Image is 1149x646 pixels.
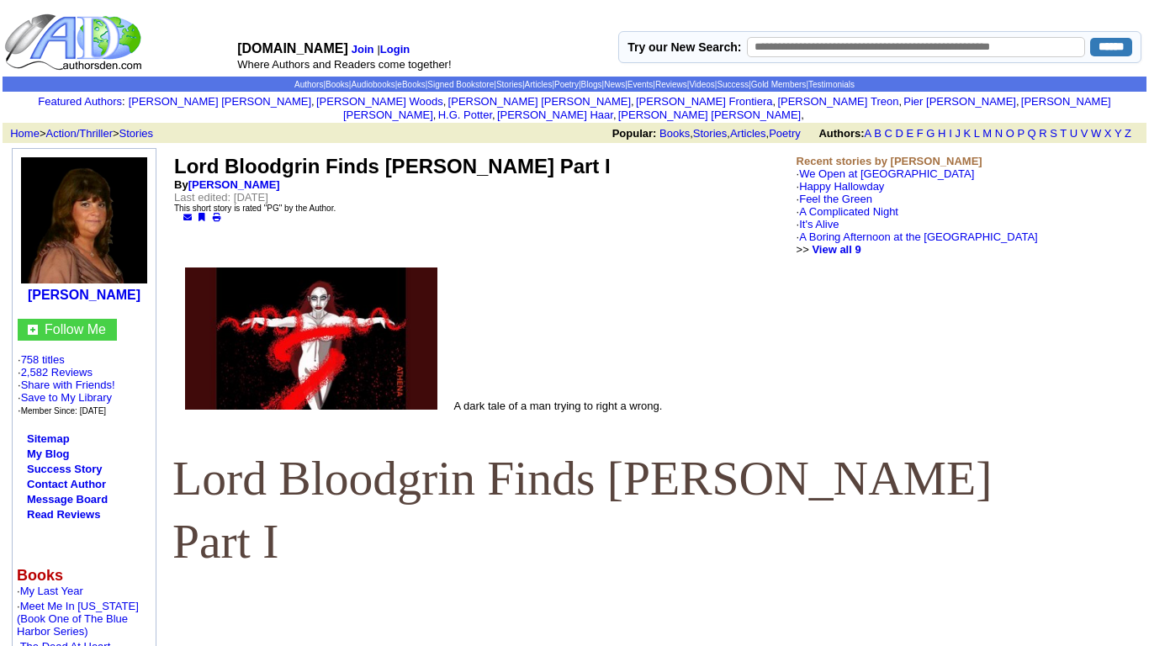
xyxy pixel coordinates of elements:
a: R [1039,127,1046,140]
font: A dark tale of a man trying to right a wrong. [453,400,662,412]
font: · · [18,353,115,416]
font: Member Since: [DATE] [21,406,107,416]
a: P [1017,127,1024,140]
a: A [865,127,871,140]
img: logo_ad.gif [4,13,146,71]
a: Z [1125,127,1131,140]
a: Reviews [655,80,687,89]
a: Follow Me [45,322,106,336]
img: shim.gif [17,597,18,600]
a: Poetry [554,80,579,89]
a: Articles [525,80,553,89]
b: By [174,178,280,191]
a: D [895,127,903,140]
font: , , , [612,127,1146,140]
a: M [982,127,992,140]
a: Read Reviews [27,508,100,521]
a: Lord Bloodgrin Finds [PERSON_NAME] Part I [172,452,992,568]
a: U [1070,127,1078,140]
a: S [1050,127,1057,140]
a: F [917,127,924,140]
img: 67471.jpg [185,267,437,410]
a: Signed Bookstore [427,80,494,89]
a: [PERSON_NAME] [188,178,280,191]
a: Login [380,43,410,56]
a: Home [10,127,40,140]
a: K [964,127,972,140]
a: Q [1027,127,1035,140]
font: · [17,585,83,597]
img: 182558.jpg [21,157,147,283]
a: Stories [693,127,727,140]
font: | [377,43,412,56]
a: Success Story [27,463,103,475]
a: Share with Friends! [21,379,115,391]
a: Featured Authors [38,95,122,108]
a: V [1081,127,1088,140]
b: Recent stories by [PERSON_NAME] [797,155,982,167]
font: · [797,180,1038,256]
a: Join [352,43,374,56]
img: shim.gif [17,638,18,640]
a: Audiobooks [351,80,394,89]
a: A Boring Afternoon at the [GEOGRAPHIC_DATA] [799,230,1037,243]
a: N [995,127,1003,140]
a: Contact Author [27,478,106,490]
font: i [634,98,636,107]
a: Sitemap [27,432,70,445]
a: Success [717,80,749,89]
a: [PERSON_NAME] Frontiera [636,95,773,108]
font: · [17,600,139,638]
font: : [38,95,124,108]
a: [PERSON_NAME] Haar [497,109,613,121]
a: T [1060,127,1067,140]
font: · [797,205,1038,256]
font: This short story is rated "PG" by the Author. [174,204,336,213]
a: Testimonials [808,80,855,89]
a: View all 9 [812,243,860,256]
a: Gold Members [751,80,807,89]
a: J [955,127,961,140]
a: Stories [496,80,522,89]
font: i [776,98,777,107]
font: · [797,193,1038,256]
a: [PERSON_NAME] [28,288,140,302]
a: We Open at [GEOGRAPHIC_DATA] [799,167,974,180]
a: Happy Hallowday [799,180,884,193]
a: Pier [PERSON_NAME] [903,95,1016,108]
a: Stories [119,127,153,140]
a: Meet Me In [US_STATE] (Book One of The Blue Harbor Series) [17,600,139,638]
a: My Last Year [20,585,83,597]
a: Books [326,80,349,89]
a: [PERSON_NAME] Treon [777,95,898,108]
a: [PERSON_NAME] [PERSON_NAME] [448,95,631,108]
a: Videos [689,80,714,89]
font: i [436,111,437,120]
a: 2,582 Reviews [21,366,93,379]
a: Y [1115,127,1121,140]
font: i [804,111,806,120]
a: G [926,127,935,140]
a: Events [627,80,654,89]
a: E [906,127,913,140]
a: Authors [294,80,323,89]
font: > > [4,127,153,140]
font: · · · [18,379,115,416]
font: i [446,98,447,107]
a: Message Board [27,493,108,506]
b: Authors: [818,127,864,140]
a: Books [659,127,690,140]
a: C [884,127,892,140]
font: · >> [797,230,1038,256]
a: Poetry [769,127,801,140]
font: [DOMAIN_NAME] [237,41,348,56]
b: Popular: [612,127,657,140]
font: i [902,98,903,107]
font: Lord Bloodgrin Finds [PERSON_NAME] Part I [174,155,611,177]
a: [PERSON_NAME] Woods [316,95,443,108]
a: [PERSON_NAME] [PERSON_NAME] [129,95,311,108]
font: Where Authors and Readers come together! [237,58,451,71]
a: [PERSON_NAME] [PERSON_NAME] [343,95,1111,121]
